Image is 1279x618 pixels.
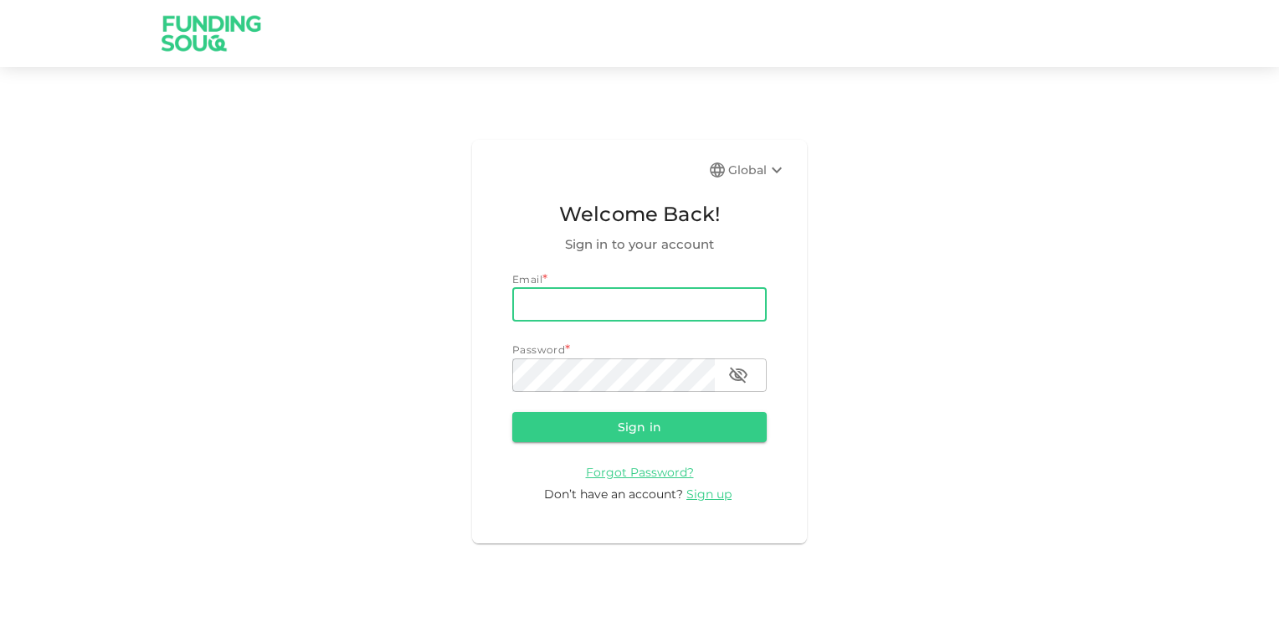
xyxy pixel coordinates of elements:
[544,487,683,502] span: Don’t have an account?
[686,487,732,502] span: Sign up
[728,160,787,180] div: Global
[512,288,767,322] input: email
[512,234,767,255] span: Sign in to your account
[512,198,767,230] span: Welcome Back!
[512,343,565,356] span: Password
[512,412,767,442] button: Sign in
[586,465,694,480] span: Forgot Password?
[586,464,694,480] a: Forgot Password?
[512,358,715,392] input: password
[512,273,542,286] span: Email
